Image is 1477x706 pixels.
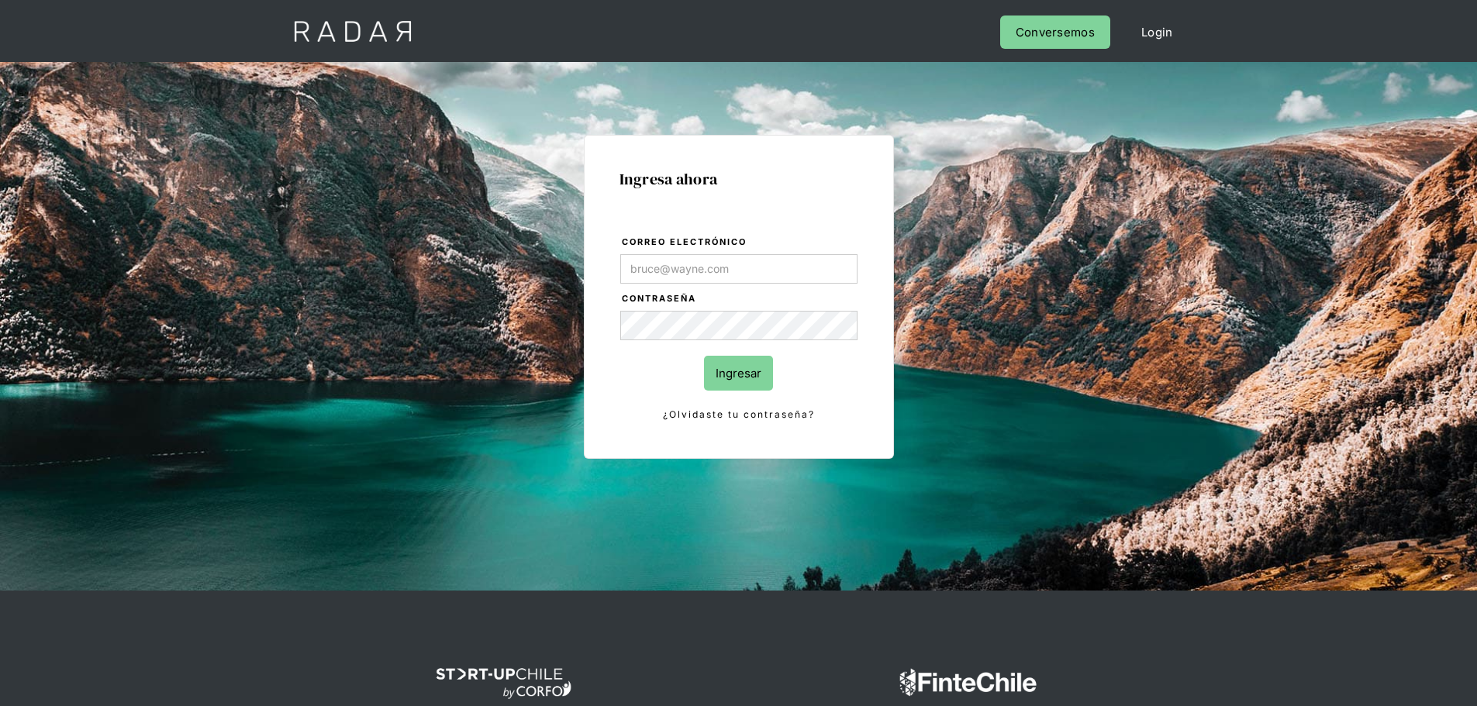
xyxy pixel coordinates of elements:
h1: Ingresa ahora [619,170,858,188]
form: Login Form [619,234,858,423]
a: Conversemos [1000,15,1110,49]
a: ¿Olvidaste tu contraseña? [620,406,858,423]
input: Ingresar [704,356,773,391]
a: Login [1126,15,1189,49]
label: Contraseña [622,291,858,307]
label: Correo electrónico [622,235,858,250]
input: bruce@wayne.com [620,254,858,284]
